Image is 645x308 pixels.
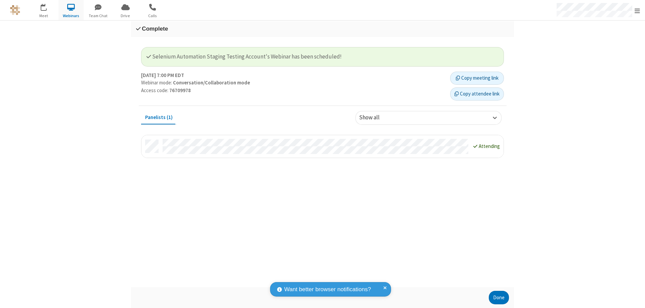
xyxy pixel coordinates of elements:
button: Copy meeting link [450,72,504,85]
strong: [DATE] 7:00 PM EDT [141,72,184,79]
p: Webinar mode: [141,79,445,87]
iframe: Chat [628,291,640,303]
div: Show all [359,114,391,122]
button: Panelists (1) [141,111,177,124]
span: Calls [140,13,165,19]
span: Webinars [58,13,84,19]
span: Want better browser notifications? [284,285,371,294]
button: Done [489,291,509,304]
strong: 76709978 [169,87,191,93]
span: Team Chat [86,13,111,19]
p: Access code: [141,87,445,94]
span: Drive [113,13,138,19]
div: 5 [45,4,50,9]
strong: Conversation/Collaboration mode [173,79,250,86]
span: Meet [31,13,56,19]
img: QA Selenium DO NOT DELETE OR CHANGE [10,5,20,15]
span: Attending [479,143,500,149]
span: Selenium Automation Staging Testing Account's Webinar has been scheduled! [146,53,342,60]
h3: Complete [136,26,509,32]
button: Copy attendee link [450,87,504,101]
